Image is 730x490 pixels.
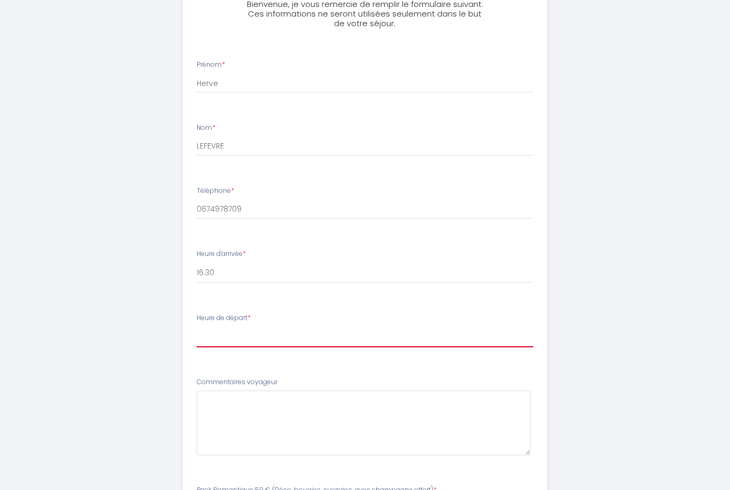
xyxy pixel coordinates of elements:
[197,377,277,387] label: Commentaires voyageur
[197,313,251,323] label: Heure de départ
[197,60,225,70] label: Prénom
[197,186,234,196] label: Téléphone
[197,123,215,133] label: Nom
[197,249,246,259] label: Heure d'arrivée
